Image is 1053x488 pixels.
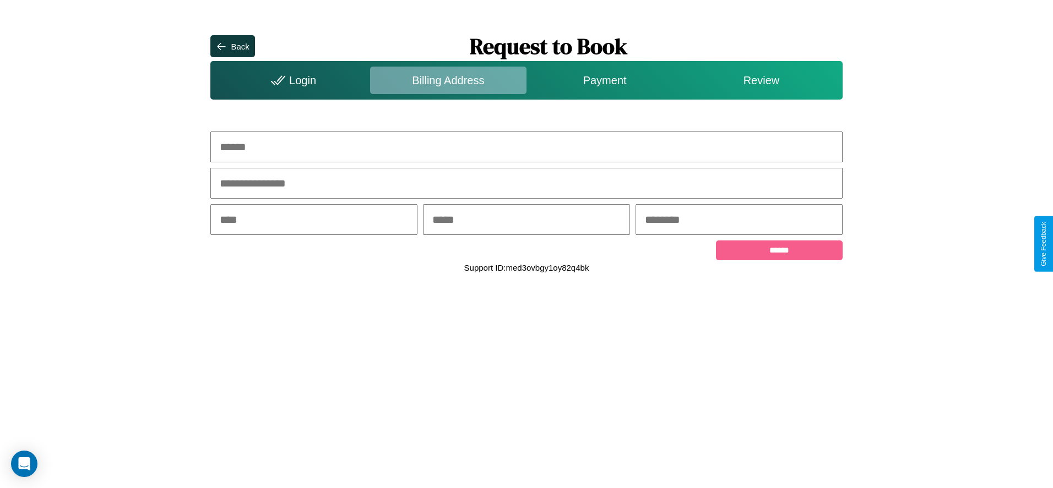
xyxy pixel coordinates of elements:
div: Billing Address [370,67,526,94]
h1: Request to Book [255,31,843,61]
div: Give Feedback [1040,222,1047,266]
div: Payment [526,67,683,94]
p: Support ID: med3ovbgy1oy82q4bk [464,260,589,275]
div: Review [683,67,839,94]
div: Back [231,42,249,51]
div: Login [213,67,370,94]
div: Open Intercom Messenger [11,451,37,477]
button: Back [210,35,254,57]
